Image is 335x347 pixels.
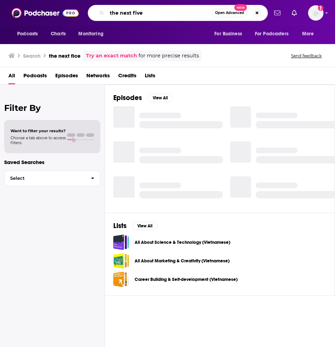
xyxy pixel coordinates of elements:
[135,257,230,265] a: All About Marketing & Creativity (Vietnamese)
[318,5,323,11] svg: Add a profile image
[8,70,15,84] a: All
[51,29,66,39] span: Charts
[209,27,251,41] button: open menu
[308,5,323,21] button: Show profile menu
[113,221,127,230] h2: Lists
[4,170,100,186] button: Select
[297,27,323,41] button: open menu
[55,70,78,84] a: Episodes
[215,11,244,15] span: Open Advanced
[214,29,242,39] span: For Business
[250,27,299,41] button: open menu
[113,221,157,230] a: ListsView All
[12,6,79,20] img: Podchaser - Follow, Share and Rate Podcasts
[107,7,212,19] input: Search podcasts, credits, & more...
[4,159,100,165] p: Saved Searches
[271,7,283,19] a: Show notifications dropdown
[308,5,323,21] span: Logged in as kkitamorn
[17,29,38,39] span: Podcasts
[132,222,157,230] button: View All
[138,52,199,60] span: for more precise results
[212,9,247,17] button: Open AdvancedNew
[289,53,324,59] button: Send feedback
[86,52,137,60] a: Try an exact match
[5,176,85,180] span: Select
[88,5,268,21] div: Search podcasts, credits, & more...
[308,5,323,21] img: User Profile
[135,239,230,246] a: All About Science & Technology (Vietnamese)
[234,4,247,11] span: New
[113,93,173,102] a: EpisodesView All
[113,271,129,287] a: Career Building & Self-development (Vietnamese)
[113,234,129,250] a: All About Science & Technology (Vietnamese)
[23,52,41,59] h3: Search
[118,70,136,84] a: Credits
[289,7,300,19] a: Show notifications dropdown
[86,70,110,84] a: Networks
[302,29,314,39] span: More
[4,103,100,113] h2: Filter By
[23,70,47,84] a: Podcasts
[12,27,47,41] button: open menu
[10,135,66,145] span: Choose a tab above to access filters.
[46,27,70,41] a: Charts
[78,29,103,39] span: Monitoring
[73,27,112,41] button: open menu
[113,253,129,269] a: All About Marketing & Creativity (Vietnamese)
[49,52,80,59] h3: the next fice
[145,70,155,84] a: Lists
[255,29,288,39] span: For Podcasters
[148,94,173,102] button: View All
[10,128,66,133] span: Want to filter your results?
[135,276,238,283] a: Career Building & Self-development (Vietnamese)
[113,93,142,102] h2: Episodes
